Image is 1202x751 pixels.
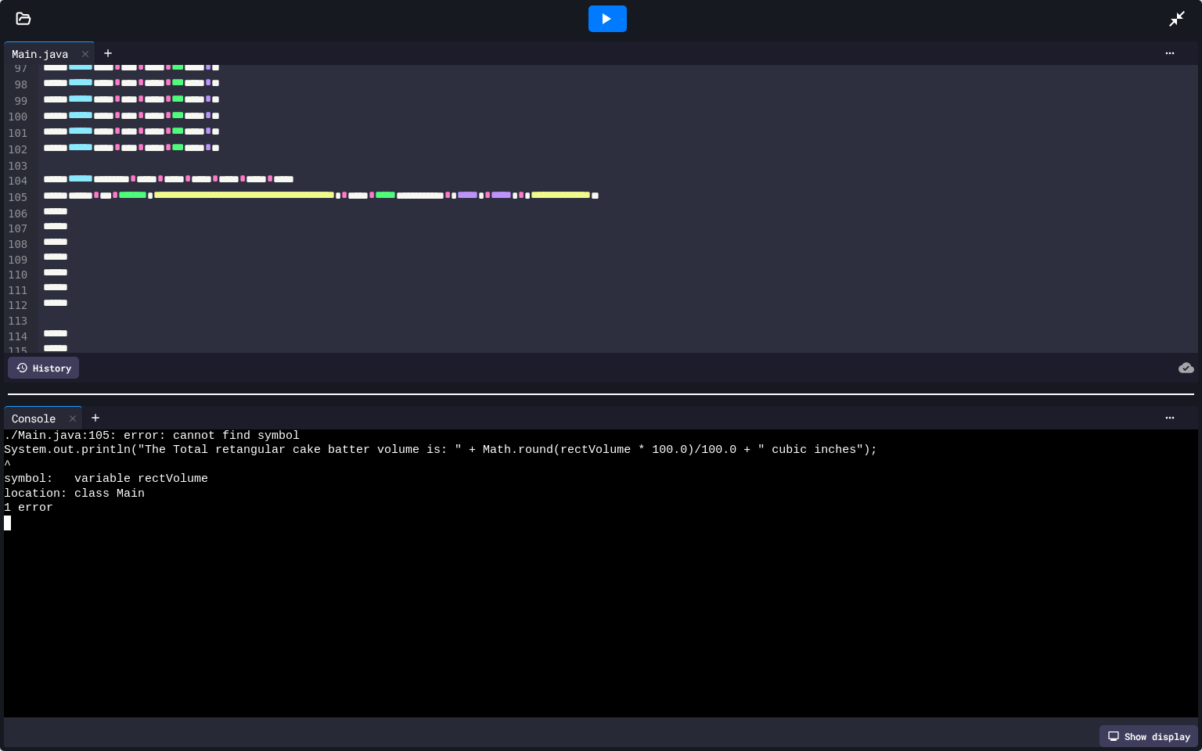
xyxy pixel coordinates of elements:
[4,159,30,174] div: 103
[8,357,79,379] div: History
[4,314,30,329] div: 113
[4,110,30,126] div: 100
[4,221,30,237] div: 107
[4,174,30,190] div: 104
[4,283,30,299] div: 111
[4,61,30,77] div: 97
[4,298,30,314] div: 112
[4,77,30,94] div: 98
[4,253,30,268] div: 109
[4,458,11,473] span: ^
[4,126,30,142] div: 101
[4,142,30,159] div: 102
[4,237,30,253] div: 108
[4,444,877,458] span: System.out.println("The Total retangular cake batter volume is: " + Math.round(rectVolume * 100.0...
[4,487,145,501] span: location: class Main
[4,94,30,110] div: 99
[4,473,208,487] span: symbol: variable rectVolume
[4,268,30,283] div: 110
[4,207,30,222] div: 106
[4,344,30,360] div: 115
[4,501,53,516] span: 1 error
[4,190,30,207] div: 105
[4,329,30,345] div: 114
[4,429,300,444] span: ./Main.java:105: error: cannot find symbol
